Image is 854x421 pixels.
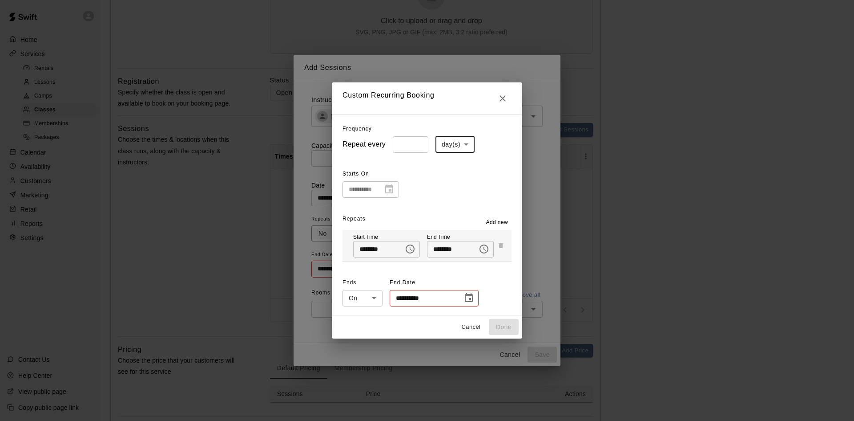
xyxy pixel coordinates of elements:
[494,90,512,107] button: Close
[332,82,522,114] h2: Custom Recurring Booking
[401,240,419,258] button: Choose time, selected time is 3:00 PM
[483,216,512,230] button: Add new
[435,136,475,153] div: day(s)
[342,138,386,151] h6: Repeat every
[460,289,478,307] button: Choose date
[475,240,493,258] button: Choose time, selected time is 4:00 PM
[390,276,479,290] span: End Date
[342,290,383,307] div: On
[342,126,372,132] span: Frequency
[342,216,366,222] span: Repeats
[353,233,420,241] p: Start Time
[457,320,485,334] button: Cancel
[486,218,508,227] span: Add new
[342,167,399,181] span: Starts On
[342,276,383,290] span: Ends
[427,233,494,241] p: End Time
